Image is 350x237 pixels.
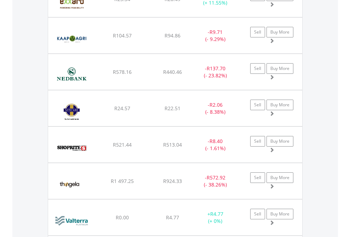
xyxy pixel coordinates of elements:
[193,29,237,43] div: - (- 9.29%)
[250,27,265,37] a: Sell
[266,100,293,110] a: Buy More
[111,178,134,184] span: R1 497.25
[166,214,179,221] span: R4.77
[52,26,92,52] img: EQU.ZA.KAL.png
[266,136,293,147] a: Buy More
[113,32,132,39] span: R104.57
[266,27,293,37] a: Buy More
[210,138,223,144] span: R8.40
[210,101,223,108] span: R2.06
[116,214,129,221] span: R0.00
[266,63,293,74] a: Buy More
[266,172,293,183] a: Buy More
[193,174,237,188] div: - (- 38.26%)
[114,105,130,112] span: R24.57
[165,105,180,112] span: R22.51
[193,65,237,79] div: - (- 23.82%)
[207,65,225,72] span: R137.70
[250,63,265,74] a: Sell
[193,138,237,152] div: - (- 1.61%)
[193,101,237,115] div: - (- 8.38%)
[165,32,180,39] span: R94.86
[250,209,265,219] a: Sell
[52,63,92,88] img: EQU.ZA.NED.png
[250,100,265,110] a: Sell
[163,141,182,148] span: R513.04
[250,172,265,183] a: Sell
[210,211,223,217] span: R4.77
[163,178,182,184] span: R924.33
[266,209,293,219] a: Buy More
[210,29,223,35] span: R9.71
[163,69,182,75] span: R440.46
[52,99,92,124] img: EQU.ZA.NTC.png
[113,69,132,75] span: R578.16
[52,136,92,161] img: EQU.ZA.SHP.png
[52,208,92,233] img: EQU.ZA.VAL.png
[250,136,265,147] a: Sell
[207,174,225,181] span: R572.92
[113,141,132,148] span: R521.44
[193,211,237,225] div: + (+ 0%)
[52,172,87,197] img: EQU.ZA.TGA.png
